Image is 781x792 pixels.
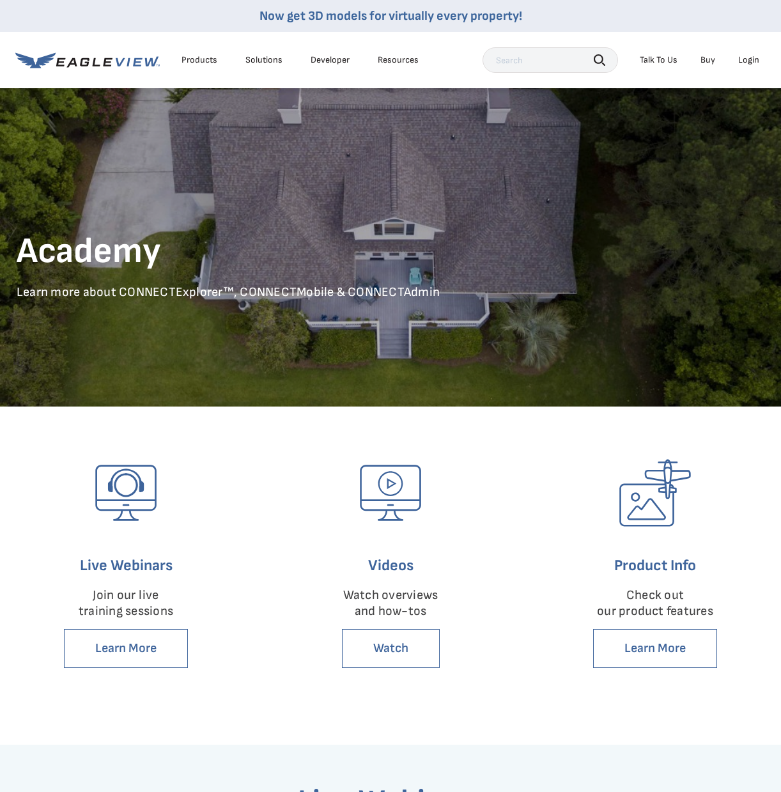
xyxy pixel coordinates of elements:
[342,629,440,668] a: Watch
[700,54,715,66] a: Buy
[259,8,522,24] a: Now get 3D models for virtually every property!
[593,629,717,668] a: Learn More
[17,587,235,619] p: Join our live training sessions
[546,554,764,578] h6: Product Info
[640,54,677,66] div: Talk To Us
[281,587,500,619] p: Watch overviews and how-tos
[738,54,759,66] div: Login
[311,54,350,66] a: Developer
[378,54,419,66] div: Resources
[64,629,188,668] a: Learn More
[17,284,764,300] p: Learn more about CONNECTExplorer™, CONNECTMobile & CONNECTAdmin
[281,554,500,578] h6: Videos
[182,54,217,66] div: Products
[245,54,282,66] div: Solutions
[17,229,764,274] h1: Academy
[483,47,618,73] input: Search
[17,554,235,578] h6: Live Webinars
[546,587,764,619] p: Check out our product features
